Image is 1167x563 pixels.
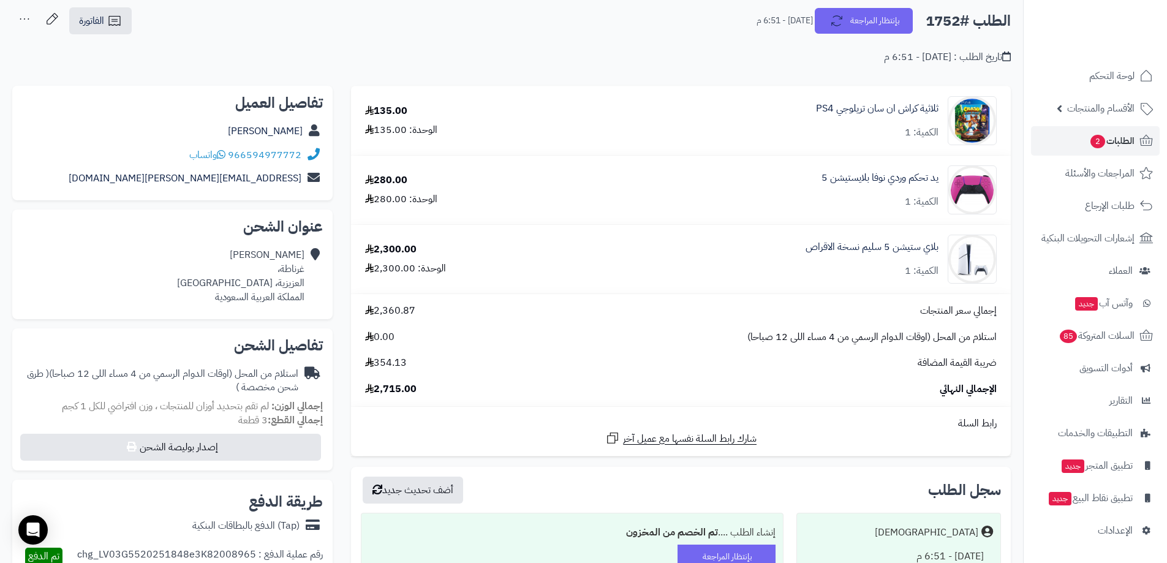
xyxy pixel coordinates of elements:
span: شارك رابط السلة نفسها مع عميل آخر [623,432,757,446]
div: الكمية: 1 [905,195,939,209]
a: تطبيق نقاط البيعجديد [1031,483,1160,513]
a: واتساب [189,148,225,162]
span: وآتس آب [1074,295,1133,312]
a: شارك رابط السلة نفسها مع عميل آخر [605,431,757,446]
strong: إجمالي الوزن: [271,399,323,414]
span: لم تقم بتحديد أوزان للمنتجات ، وزن افتراضي للكل 1 كجم [62,399,269,414]
div: Open Intercom Messenger [18,515,48,545]
div: الكمية: 1 [905,126,939,140]
a: أدوات التسويق [1031,353,1160,383]
span: تطبيق المتجر [1060,457,1133,474]
span: إجمالي سعر المنتجات [920,304,997,318]
b: تم الخصم من المخزون [626,525,718,540]
img: 1669128527-61LqsMKsU+L._SL1500_-90x90.jpg [948,165,996,214]
div: [PERSON_NAME] غرناطة، العزيزية، [GEOGRAPHIC_DATA] المملكة العربية السعودية [177,248,304,304]
span: الإعدادات [1098,522,1133,539]
span: 2,360.87 [365,304,415,318]
span: جديد [1062,459,1084,473]
span: 354.13 [365,356,407,370]
a: السلات المتروكة85 [1031,321,1160,350]
span: المراجعات والأسئلة [1065,165,1135,182]
a: [PERSON_NAME] [228,124,303,138]
a: طلبات الإرجاع [1031,191,1160,221]
span: 2,715.00 [365,382,417,396]
span: التطبيقات والخدمات [1058,425,1133,442]
h2: تفاصيل الشحن [22,338,323,353]
span: لوحة التحكم [1089,67,1135,85]
span: جديد [1049,492,1071,505]
a: التقارير [1031,386,1160,415]
a: تطبيق المتجرجديد [1031,451,1160,480]
a: الفاتورة [69,7,132,34]
a: [EMAIL_ADDRESS][PERSON_NAME][DOMAIN_NAME] [69,171,301,186]
div: تاريخ الطلب : [DATE] - 6:51 م [884,50,1011,64]
button: إصدار بوليصة الشحن [20,434,321,461]
small: 3 قطعة [238,413,323,428]
a: ثلاثية كراش ان سان تريلوجي PS4 [816,102,939,116]
img: logo-2.png [1084,33,1155,59]
span: الطلبات [1089,132,1135,149]
div: الوحدة: 2,300.00 [365,262,446,276]
a: لوحة التحكم [1031,61,1160,91]
span: جديد [1075,297,1098,311]
a: المراجعات والأسئلة [1031,159,1160,188]
h3: سجل الطلب [928,483,1001,497]
span: أدوات التسويق [1079,360,1133,377]
a: 966594977772 [228,148,301,162]
span: استلام من المحل (اوقات الدوام الرسمي من 4 مساء اللى 12 صباحا) [747,330,997,344]
span: الفاتورة [79,13,104,28]
span: العملاء [1109,262,1133,279]
span: ( طرق شحن مخصصة ) [27,366,298,395]
div: 2,300.00 [365,243,417,257]
button: بإنتظار المراجعة [815,8,913,34]
span: الإجمالي النهائي [940,382,997,396]
span: التقارير [1109,392,1133,409]
span: 85 [1060,330,1077,343]
img: 1703091414-20231128123418%20(1)-90x90.jpg [948,235,996,284]
div: الوحدة: 135.00 [365,123,437,137]
a: وآتس آبجديد [1031,289,1160,318]
span: الأقسام والمنتجات [1067,100,1135,117]
a: إشعارات التحويلات البنكية [1031,224,1160,253]
div: الوحدة: 280.00 [365,192,437,206]
span: 2 [1090,135,1105,148]
span: إشعارات التحويلات البنكية [1041,230,1135,247]
a: الطلبات2 [1031,126,1160,156]
h2: طريقة الدفع [249,494,323,509]
span: السلات المتروكة [1059,327,1135,344]
img: 1667328721-97d7491f-8553-4d39-8f32-172b6b756eda-thumbnail-500x500-70-90x90.jpeg [948,96,996,145]
a: التطبيقات والخدمات [1031,418,1160,448]
a: بلاي ستيشن 5 سليم نسخة الاقراص [806,240,939,254]
span: 0.00 [365,330,395,344]
div: رابط السلة [356,417,1006,431]
small: [DATE] - 6:51 م [757,15,813,27]
button: أضف تحديث جديد [363,477,463,504]
div: استلام من المحل (اوقات الدوام الرسمي من 4 مساء اللى 12 صباحا) [22,367,298,395]
h2: تفاصيل العميل [22,96,323,110]
span: تطبيق نقاط البيع [1048,489,1133,507]
strong: إجمالي القطع: [268,413,323,428]
h2: الطلب #1752 [926,9,1011,34]
h2: عنوان الشحن [22,219,323,234]
span: طلبات الإرجاع [1085,197,1135,214]
a: الإعدادات [1031,516,1160,545]
div: [DEMOGRAPHIC_DATA] [875,526,978,540]
span: ضريبة القيمة المضافة [918,356,997,370]
a: العملاء [1031,256,1160,285]
div: 280.00 [365,173,407,187]
div: إنشاء الطلب .... [369,521,775,545]
div: 135.00 [365,104,407,118]
a: يد تحكم وردي نوفا بلايستيشن 5 [821,171,939,185]
div: الكمية: 1 [905,264,939,278]
div: (Tap) الدفع بالبطاقات البنكية [192,519,300,533]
